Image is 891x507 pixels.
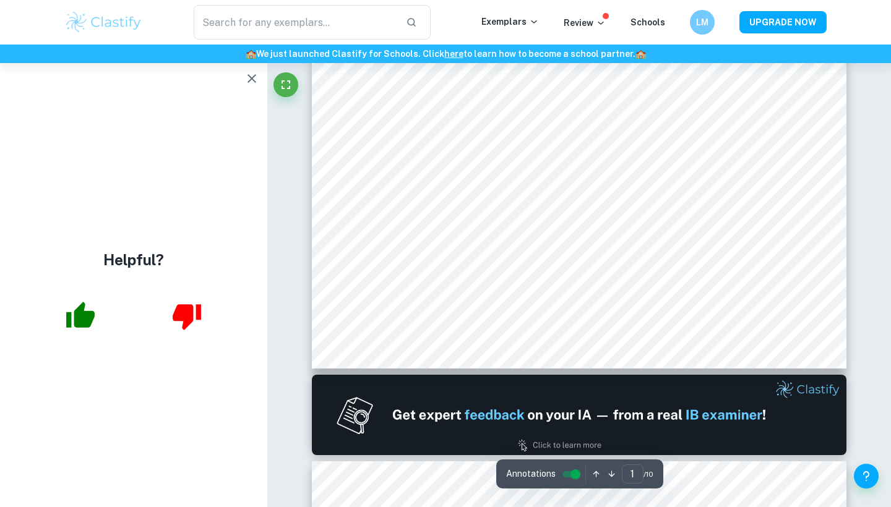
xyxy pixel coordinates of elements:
h6: We just launched Clastify for Schools. Click to learn how to become a school partner. [2,47,889,61]
h6: LM [695,15,710,29]
img: Clastify logo [64,10,143,35]
span: Annotations [506,467,556,480]
span: 🏫 [635,49,646,59]
p: Exemplars [481,15,539,28]
button: Help and Feedback [854,464,879,488]
h4: Helpful? [103,249,164,271]
p: Review [564,16,606,30]
button: UPGRADE NOW [739,11,827,33]
button: LM [690,10,715,35]
a: Schools [631,17,665,27]
input: Search for any exemplars... [194,5,396,40]
a: here [444,49,463,59]
button: Fullscreen [273,72,298,97]
img: Ad [312,375,846,455]
span: 🏫 [246,49,256,59]
span: / 10 [643,469,653,480]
